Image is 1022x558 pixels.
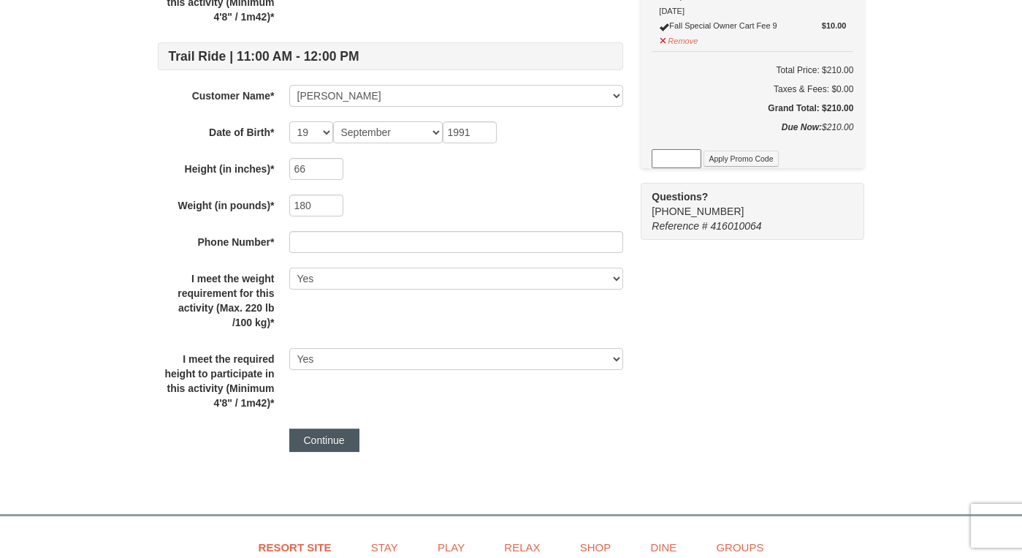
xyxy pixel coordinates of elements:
strong: Customer Name* [192,90,275,102]
span: 416010064 [711,220,762,232]
h5: Grand Total: $210.00 [652,101,853,116]
strong: Weight (in pounds)* [178,200,275,211]
strong: Questions? [652,191,708,203]
strong: Height (in inches)* [185,163,275,175]
span: [PHONE_NUMBER] [652,189,838,217]
button: Apply Promo Code [703,151,778,167]
span: Reference # [652,220,707,232]
strong: Phone Number* [197,236,274,248]
button: Continue [289,429,359,452]
h4: Trail Ride | 11:00 AM - 12:00 PM [158,42,623,70]
strong: Date of Birth* [209,127,274,138]
strong: Due Now: [782,122,822,132]
strong: I meet the weight requirement for this activity (Max. 220 lb /100 kg)* [178,273,274,328]
strong: I meet the required height to participate in this activity (Minimum 4'8" / 1m42)* [164,353,274,409]
div: Fall Special Owner Cart Fee 9 [659,18,846,33]
strong: $10.00 [822,21,847,30]
div: Taxes & Fees: $0.00 [652,82,853,97]
h6: Total Price: $210.00 [652,63,853,78]
button: Remove [659,30,698,48]
div: $210.00 [652,120,853,149]
input: YYYY [443,121,497,143]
